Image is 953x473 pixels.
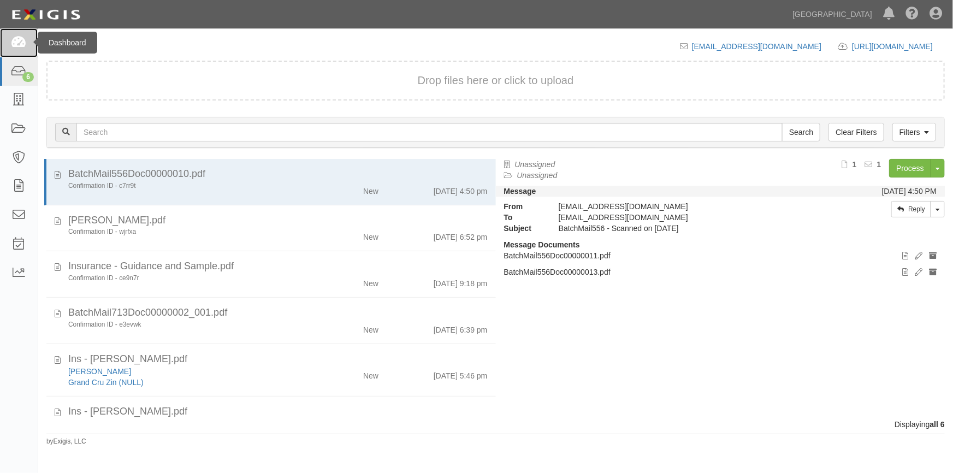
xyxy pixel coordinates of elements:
a: Exigis, LLC [54,437,86,445]
div: BatchMail556 - Scanned on 08/29/25 [551,223,825,234]
strong: Message Documents [504,240,580,249]
strong: Subject [496,223,551,234]
div: New [363,227,378,243]
div: Edwin R. Sterbenc [68,366,306,377]
strong: Message [504,187,536,196]
i: Edit document [915,269,922,276]
div: Insurance - Guidance and Sample.pdf [68,259,488,274]
a: [EMAIL_ADDRESS][DOMAIN_NAME] [692,42,821,51]
div: Confirmation ID - c7rr9t [68,181,306,191]
div: Dashboard [38,32,97,54]
div: [DATE] 6:52 pm [434,227,488,243]
div: New [363,181,378,197]
p: BatchMail556Doc00000011.pdf [504,250,937,261]
div: New [363,320,378,335]
div: inbox@sbh.complianz.com [551,212,825,223]
a: Process [889,159,931,178]
a: Grand Cru Zin (NULL) [68,378,144,387]
img: logo-5460c22ac91f19d4615b14bd174203de0afe785f0fc80cf4dbbc73dc1793850b.png [8,5,84,25]
b: 1 [877,160,881,169]
div: Grand Cru Zin (NULL) [68,377,306,388]
i: Edit document [915,252,922,260]
a: [URL][DOMAIN_NAME] [852,42,945,51]
div: Ins - William Woodruff.pdf [68,405,488,419]
p: BatchMail556Doc00000013.pdf [504,267,937,277]
b: 1 [853,160,857,169]
div: New [363,366,378,381]
div: Ins - Edwin Sterbenc.pdf [68,352,488,366]
b: all 6 [930,420,945,429]
i: Help Center - Complianz [905,8,919,21]
div: [DATE] 9:18 pm [434,274,488,289]
strong: To [496,212,551,223]
strong: From [496,201,551,212]
i: Archive document [929,269,937,276]
div: [EMAIL_ADDRESS][DOMAIN_NAME] [551,201,825,212]
div: 6 [22,72,34,82]
div: [DATE] 4:50 pm [434,181,488,197]
a: [PERSON_NAME] [68,367,131,376]
div: BatchMail556Doc00000010.pdf [68,167,488,181]
div: Displaying [38,419,953,430]
div: BatchMail713Doc00000002_001.pdf [68,306,488,320]
i: Archive document [929,252,937,260]
a: Unassigned [515,160,555,169]
div: [DATE] 4:50 PM [882,186,937,197]
div: Confirmation ID - e3evwk [68,320,306,329]
input: Search [76,123,783,141]
a: Unassigned [517,171,558,180]
a: Clear Filters [828,123,884,141]
a: [GEOGRAPHIC_DATA] [787,3,878,25]
div: [DATE] 5:46 pm [434,366,488,381]
button: Drop files here or click to upload [418,73,574,88]
small: by [46,437,86,446]
a: Reply [891,201,931,217]
div: [DATE] 6:39 pm [434,320,488,335]
i: View [902,269,908,276]
a: Filters [892,123,936,141]
div: New [363,274,378,289]
i: View [902,252,908,260]
div: Confirmation ID - ce9n7r [68,274,306,283]
input: Search [782,123,820,141]
div: Thomas Saunders.pdf [68,214,488,228]
div: Confirmation ID - wjrfxa [68,227,306,236]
